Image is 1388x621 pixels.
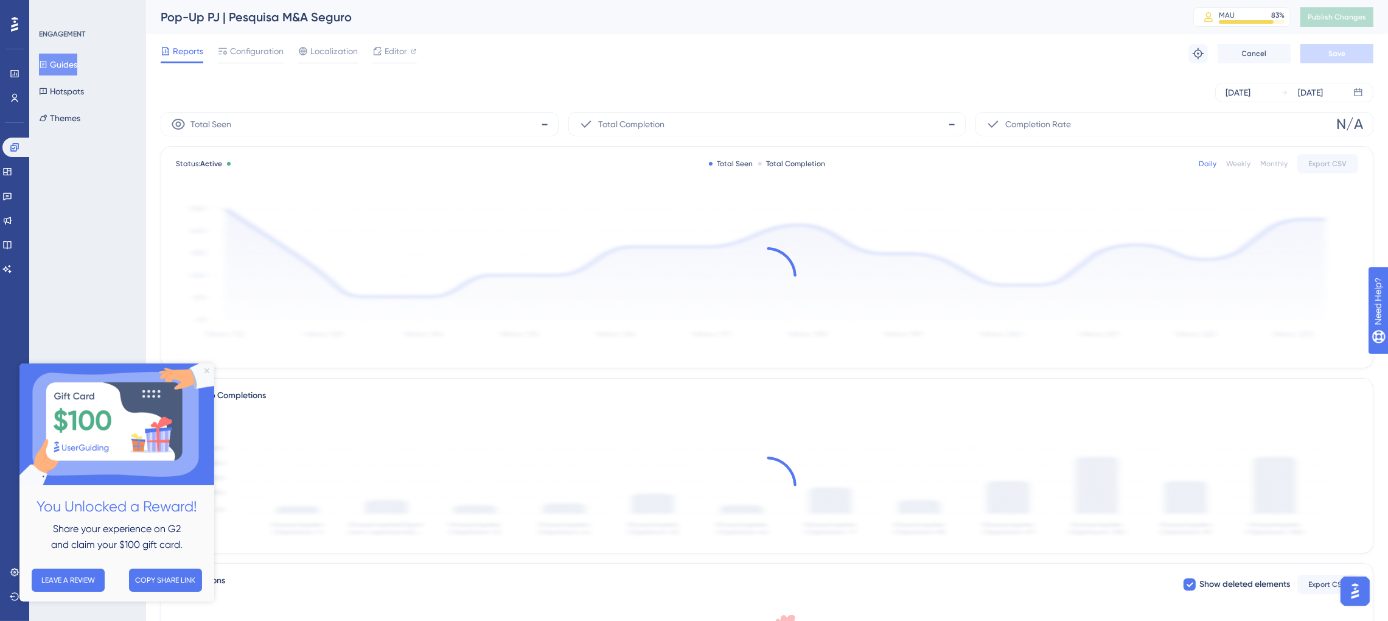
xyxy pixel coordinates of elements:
[1242,49,1267,58] span: Cancel
[1328,49,1345,58] span: Save
[1005,117,1071,132] span: Completion Rate
[1309,580,1347,589] span: Export CSV
[12,205,85,228] button: LEAVE A REVIEW
[1297,154,1358,174] button: Export CSV
[1226,159,1250,169] div: Weekly
[1337,573,1373,609] iframe: UserGuiding AI Assistant Launcher
[33,160,161,171] span: Share your experience on G2
[709,159,753,169] div: Total Seen
[185,5,190,10] div: Close Preview
[310,44,358,58] span: Localization
[1199,577,1290,592] span: Show deleted elements
[1218,44,1291,63] button: Cancel
[10,132,185,155] h2: You Unlocked a Reward!
[1298,85,1323,100] div: [DATE]
[1260,159,1288,169] div: Monthly
[1300,44,1373,63] button: Save
[1308,12,1366,22] span: Publish Changes
[190,117,231,132] span: Total Seen
[29,3,76,18] span: Need Help?
[39,29,85,39] div: ENGAGEMENT
[1199,159,1216,169] div: Daily
[758,159,826,169] div: Total Completion
[176,159,222,169] span: Status:
[1300,7,1373,27] button: Publish Changes
[39,80,84,102] button: Hotspots
[39,107,80,129] button: Themes
[200,160,222,168] span: Active
[948,114,955,134] span: -
[110,205,183,228] button: COPY SHARE LINK
[176,388,266,403] div: Total Step Completions
[230,44,284,58] span: Configuration
[541,114,548,134] span: -
[32,175,163,187] span: and claim your $100 gift card.
[1271,10,1285,20] div: 83 %
[1219,10,1235,20] div: MAU
[39,54,77,75] button: Guides
[161,9,1163,26] div: Pop-Up PJ | Pesquisa M&A Seguro
[1309,159,1347,169] span: Export CSV
[173,44,203,58] span: Reports
[385,44,407,58] span: Editor
[1297,575,1358,594] button: Export CSV
[1336,114,1363,134] span: N/A
[598,117,664,132] span: Total Completion
[1226,85,1250,100] div: [DATE]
